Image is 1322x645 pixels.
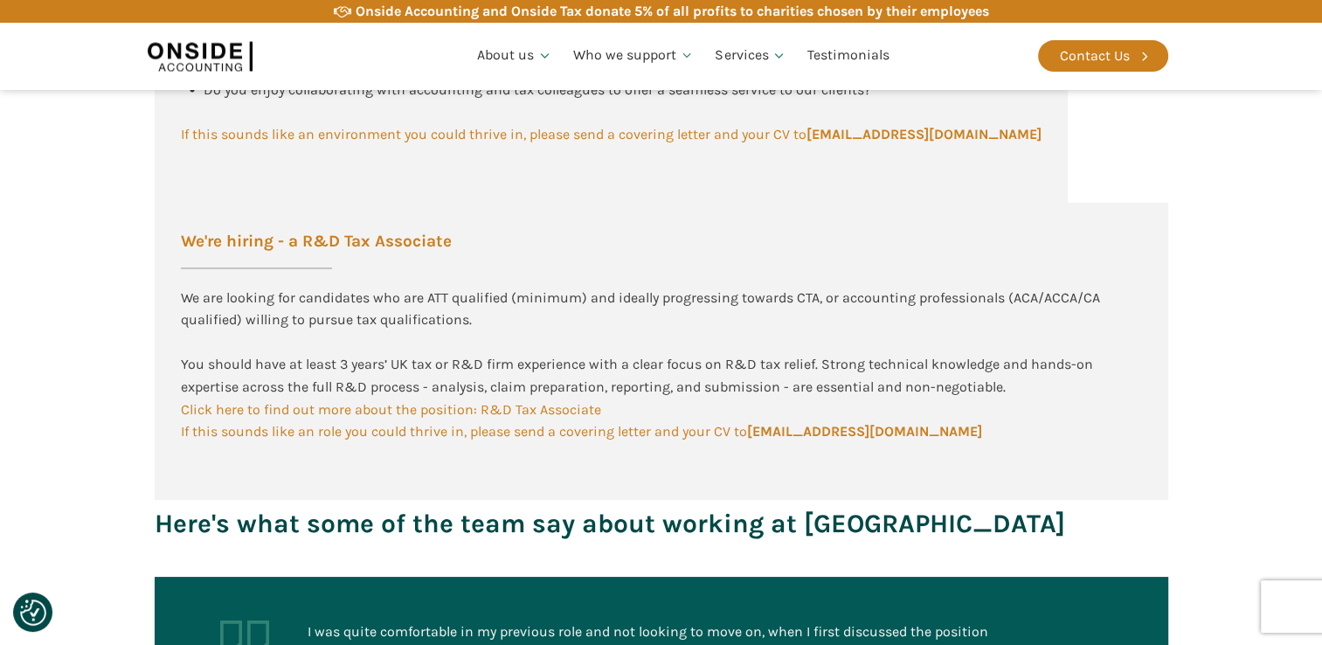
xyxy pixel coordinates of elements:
span: Do you enjoy collaborating with accounting and tax colleagues to offer a seamless service to our ... [204,81,871,98]
button: Consent Preferences [20,600,46,626]
img: Onside Accounting [148,36,253,76]
span: If this sounds like an environment you could thrive in, please send a covering letter and your CV to [181,126,1042,142]
span: If this sounds like an role you could thrive in, please send a covering letter and your CV to [181,423,982,440]
a: Who we support [563,26,705,86]
h3: Here's what some of the team say about working at [GEOGRAPHIC_DATA] [155,500,1065,548]
a: Click here to find out more about the position: R&D Tax Associate [181,399,601,421]
a: Testimonials [797,26,900,86]
div: Contact Us [1060,45,1130,67]
a: Services [704,26,797,86]
b: [EMAIL_ADDRESS][DOMAIN_NAME] [747,423,982,440]
a: If this sounds like an environment you could thrive in, please send a covering letter and your CV... [181,123,1042,146]
a: Contact Us [1038,40,1168,72]
b: [EMAIL_ADDRESS][DOMAIN_NAME] [806,126,1042,142]
a: About us [467,26,563,86]
h3: We're hiring - a R&D Tax Associate [181,233,452,269]
div: We are looking for candidates who are ATT qualified (minimum) and ideally progressing towards CTA... [181,287,1142,399]
img: Revisit consent button [20,600,46,626]
a: If this sounds like an role you could thrive in, please send a covering letter and your CV to[EMA... [181,420,982,443]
